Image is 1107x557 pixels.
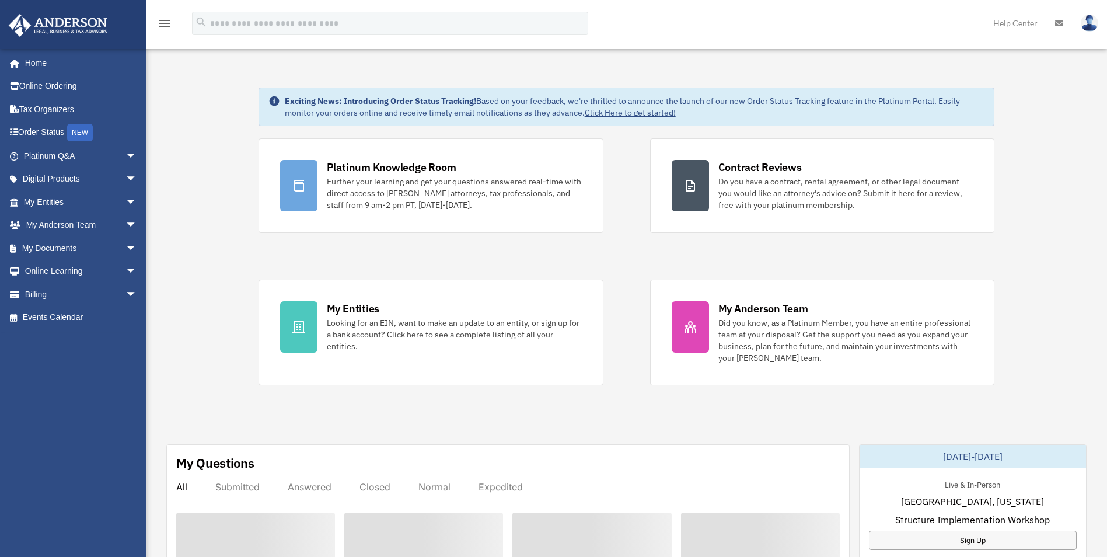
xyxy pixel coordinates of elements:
i: menu [158,16,172,30]
div: My Anderson Team [718,301,808,316]
a: Order StatusNEW [8,121,155,145]
div: Do you have a contract, rental agreement, or other legal document you would like an attorney's ad... [718,176,973,211]
span: arrow_drop_down [125,236,149,260]
div: Answered [288,481,331,493]
span: arrow_drop_down [125,260,149,284]
a: My Entities Looking for an EIN, want to make an update to an entity, or sign up for a bank accoun... [259,280,603,385]
a: Click Here to get started! [585,107,676,118]
span: Structure Implementation Workshop [895,513,1050,527]
div: Looking for an EIN, want to make an update to an entity, or sign up for a bank account? Click her... [327,317,582,352]
a: Tax Organizers [8,98,155,121]
div: All [176,481,187,493]
div: Live & In-Person [935,478,1010,490]
strong: Exciting News: Introducing Order Status Tracking! [285,96,476,106]
a: My Anderson Teamarrow_drop_down [8,214,155,237]
span: [GEOGRAPHIC_DATA], [US_STATE] [901,495,1044,509]
div: Normal [418,481,451,493]
a: Online Ordering [8,75,155,98]
a: Home [8,51,149,75]
a: Online Learningarrow_drop_down [8,260,155,283]
a: Sign Up [869,531,1077,550]
a: Digital Productsarrow_drop_down [8,168,155,191]
i: search [195,16,208,29]
a: Events Calendar [8,306,155,329]
div: Further your learning and get your questions answered real-time with direct access to [PERSON_NAM... [327,176,582,211]
div: NEW [67,124,93,141]
span: arrow_drop_down [125,283,149,307]
div: Contract Reviews [718,160,802,175]
img: Anderson Advisors Platinum Portal [5,14,111,37]
div: Submitted [215,481,260,493]
span: arrow_drop_down [125,214,149,238]
div: Based on your feedback, we're thrilled to announce the launch of our new Order Status Tracking fe... [285,95,985,119]
div: Did you know, as a Platinum Member, you have an entire professional team at your disposal? Get th... [718,317,973,364]
div: My Questions [176,454,254,472]
a: My Anderson Team Did you know, as a Platinum Member, you have an entire professional team at your... [650,280,995,385]
span: arrow_drop_down [125,168,149,192]
div: Closed [359,481,390,493]
div: Expedited [479,481,523,493]
a: menu [158,20,172,30]
a: My Documentsarrow_drop_down [8,236,155,260]
div: Platinum Knowledge Room [327,160,456,175]
span: arrow_drop_down [125,190,149,214]
div: [DATE]-[DATE] [860,445,1086,468]
a: My Entitiesarrow_drop_down [8,190,155,214]
a: Billingarrow_drop_down [8,283,155,306]
div: My Entities [327,301,379,316]
a: Platinum Knowledge Room Further your learning and get your questions answered real-time with dire... [259,138,603,233]
a: Platinum Q&Aarrow_drop_down [8,144,155,168]
span: arrow_drop_down [125,144,149,168]
img: User Pic [1081,15,1098,32]
a: Contract Reviews Do you have a contract, rental agreement, or other legal document you would like... [650,138,995,233]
